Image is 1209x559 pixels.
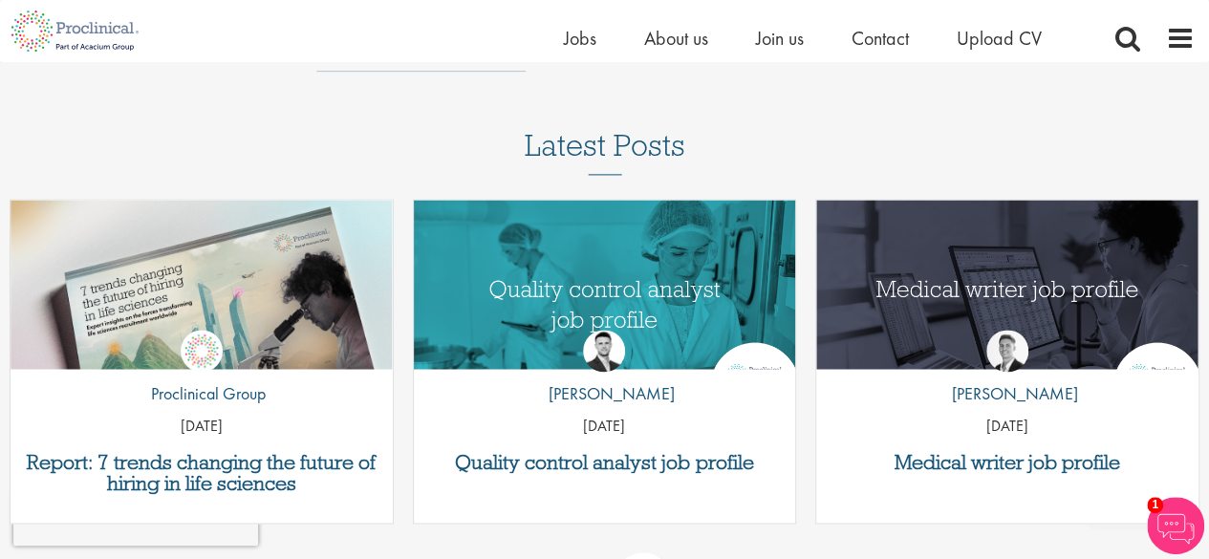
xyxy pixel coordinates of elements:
a: Proclinical Group Proclinical Group [137,330,266,416]
a: Medical writer job profile [826,452,1189,473]
a: Jobs [564,26,596,51]
a: George Watson [PERSON_NAME] [937,330,1077,416]
img: Medical writer job profile [816,200,1198,398]
a: About us [644,26,708,51]
a: Report: 7 trends changing the future of hiring in life sciences [20,452,383,494]
span: 1 [1147,497,1163,513]
img: Chatbot [1147,497,1204,554]
a: Link to a post [816,200,1198,369]
h3: Latest Posts [525,129,685,175]
img: George Watson [986,330,1028,372]
img: Proclinical: Life sciences hiring trends report 2025 [11,200,393,415]
p: [DATE] [414,416,796,438]
p: [PERSON_NAME] [937,381,1077,406]
img: quality control analyst job profile [414,200,796,398]
p: [DATE] [816,416,1198,438]
a: Link to a post [414,200,796,369]
p: [DATE] [11,416,393,438]
a: Quality control analyst job profile [423,452,787,473]
a: Contact [852,26,909,51]
a: Joshua Godden [PERSON_NAME] [534,330,675,416]
a: Upload CV [957,26,1042,51]
a: Link to a post [11,200,393,369]
img: Joshua Godden [583,330,625,372]
p: Proclinical Group [137,381,266,406]
p: [PERSON_NAME] [534,381,675,406]
a: Join us [756,26,804,51]
img: Proclinical Group [181,330,223,372]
